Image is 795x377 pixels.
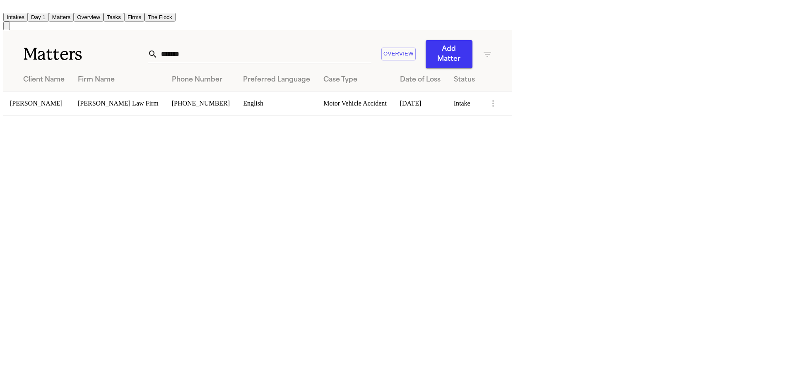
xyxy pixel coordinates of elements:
[393,91,447,115] td: [DATE]
[323,75,387,85] div: Case Type
[23,44,148,65] h1: Matters
[3,91,71,115] td: [PERSON_NAME]
[165,91,236,115] td: [PHONE_NUMBER]
[426,40,472,68] button: Add Matter
[236,91,317,115] td: English
[124,13,145,22] button: Firms
[104,13,124,22] button: Tasks
[3,3,13,11] img: Finch Logo
[454,75,475,85] div: Status
[243,75,310,85] div: Preferred Language
[317,91,393,115] td: Motor Vehicle Accident
[400,75,441,85] div: Date of Loss
[104,13,124,20] a: Tasks
[124,13,145,20] a: Firms
[3,13,28,22] button: Intakes
[28,13,49,20] a: Day 1
[172,75,230,85] div: Phone Number
[49,13,74,20] a: Matters
[145,13,176,22] button: The Flock
[71,91,165,115] td: [PERSON_NAME] Law Firm
[3,5,13,12] a: Home
[381,48,416,60] button: Overview
[23,75,65,85] div: Client Name
[74,13,104,20] a: Overview
[145,13,176,20] a: The Flock
[49,13,74,22] button: Matters
[3,13,28,20] a: Intakes
[74,13,104,22] button: Overview
[28,13,49,22] button: Day 1
[78,75,159,85] div: Firm Name
[447,91,482,115] td: Intake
